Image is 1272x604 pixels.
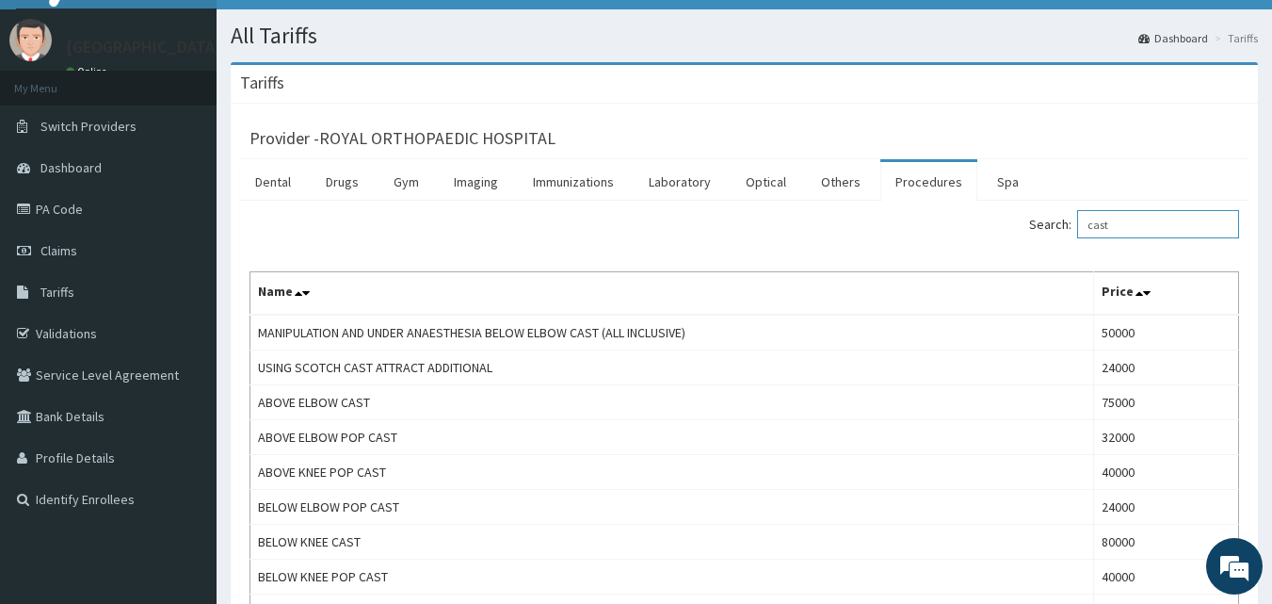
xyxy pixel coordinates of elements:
[439,162,513,202] a: Imaging
[250,351,1094,385] td: USING SCOTCH CAST ATTRACT ADDITIONAL
[250,560,1094,595] td: BELOW KNEE POP CAST
[250,525,1094,560] td: BELOW KNEE CAST
[250,272,1094,316] th: Name
[518,162,629,202] a: Immunizations
[40,118,137,135] span: Switch Providers
[982,162,1034,202] a: Spa
[250,490,1094,525] td: BELOW ELBOW POP CAST
[40,159,102,176] span: Dashboard
[1093,385,1238,420] td: 75000
[378,162,434,202] a: Gym
[1029,210,1239,238] label: Search:
[634,162,726,202] a: Laboratory
[66,65,111,78] a: Online
[250,385,1094,420] td: ABOVE ELBOW CAST
[250,130,555,147] h3: Provider - ROYAL ORTHOPAEDIC HOSPITAL
[1093,455,1238,490] td: 40000
[1093,351,1238,385] td: 24000
[40,284,74,301] span: Tariffs
[731,162,801,202] a: Optical
[9,19,52,61] img: User Image
[1093,560,1238,595] td: 40000
[1093,315,1238,351] td: 50000
[1077,210,1239,238] input: Search:
[98,106,316,130] div: Chat with us now
[240,162,306,202] a: Dental
[250,315,1094,351] td: MANIPULATION AND UNDER ANAESTHESIA BELOW ELBOW CAST (ALL INCLUSIVE)
[9,403,359,469] textarea: Type your message and hit 'Enter'
[35,94,76,141] img: d_794563401_company_1708531726252_794563401
[1093,272,1238,316] th: Price
[311,162,374,202] a: Drugs
[240,74,284,91] h3: Tariffs
[1138,30,1208,46] a: Dashboard
[1093,490,1238,525] td: 24000
[231,24,1258,48] h1: All Tariffs
[806,162,876,202] a: Others
[309,9,354,55] div: Minimize live chat window
[250,420,1094,455] td: ABOVE ELBOW POP CAST
[1093,420,1238,455] td: 32000
[109,182,260,372] span: We're online!
[66,39,221,56] p: [GEOGRAPHIC_DATA]
[1210,30,1258,46] li: Tariffs
[880,162,977,202] a: Procedures
[1093,525,1238,560] td: 80000
[40,242,77,259] span: Claims
[250,455,1094,490] td: ABOVE KNEE POP CAST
